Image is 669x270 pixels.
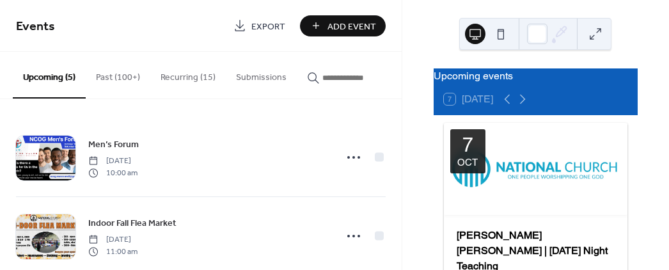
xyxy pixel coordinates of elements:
[13,52,86,99] button: Upcoming (5)
[88,246,138,257] span: 11:00 am
[88,217,177,230] span: Indoor Fall Flea Market
[327,20,376,33] span: Add Event
[16,14,55,39] span: Events
[224,15,295,36] a: Export
[88,155,138,167] span: [DATE]
[88,216,177,230] a: Indoor Fall Flea Market
[88,137,139,152] a: Men’s Forum
[300,15,386,36] button: Add Event
[150,52,226,97] button: Recurring (15)
[88,234,138,246] span: [DATE]
[86,52,150,97] button: Past (100+)
[226,52,297,97] button: Submissions
[434,68,638,84] div: Upcoming events
[88,138,139,152] span: Men’s Forum
[251,20,285,33] span: Export
[462,136,473,155] div: 7
[88,167,138,179] span: 10:00 am
[457,157,478,167] div: Oct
